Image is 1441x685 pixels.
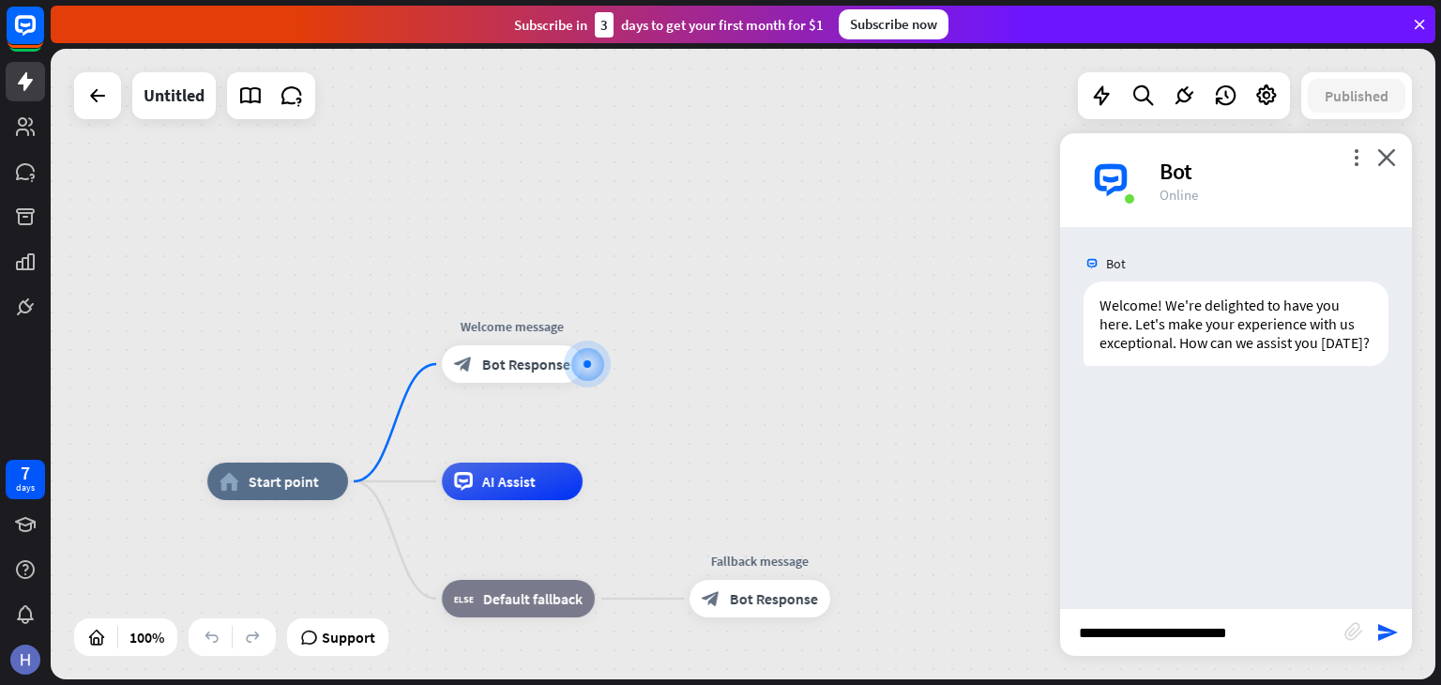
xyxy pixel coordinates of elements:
div: Bot [1160,157,1389,186]
div: Welcome message [428,317,597,336]
span: Bot [1106,255,1126,272]
div: Subscribe now [839,9,948,39]
i: home_2 [220,472,239,491]
div: days [16,481,35,495]
div: 3 [595,12,614,38]
i: block_bot_response [454,355,473,373]
span: AI Assist [482,472,536,491]
span: Bot Response [482,355,570,373]
i: block_bot_response [702,589,720,608]
i: close [1377,148,1396,166]
div: Online [1160,186,1389,204]
i: more_vert [1347,148,1365,166]
span: Support [322,622,375,652]
div: Subscribe in days to get your first month for $1 [514,12,824,38]
div: 7 [21,464,30,481]
i: block_fallback [454,589,474,608]
div: Fallback message [675,552,844,571]
span: Start point [249,472,319,491]
button: Published [1308,79,1405,113]
div: Untitled [144,72,205,119]
i: send [1376,621,1399,644]
div: 100% [124,622,170,652]
span: Bot Response [730,589,818,608]
i: block_attachment [1344,622,1363,641]
div: Welcome! We're delighted to have you here. Let's make your experience with us exceptional. How ca... [1084,282,1388,366]
button: Open LiveChat chat widget [15,8,71,64]
a: 7 days [6,460,45,499]
span: Default fallback [483,589,583,608]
